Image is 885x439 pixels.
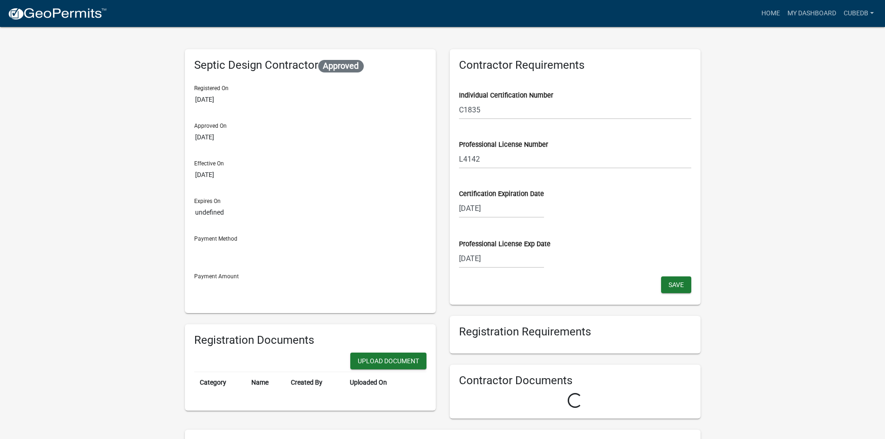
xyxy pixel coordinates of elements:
[459,374,691,387] h6: Contractor Documents
[459,325,691,339] h6: Registration Requirements
[350,353,426,372] wm-modal-confirm: New Document
[350,353,426,369] button: Upload Document
[318,60,364,72] span: Approved
[459,59,691,72] h6: Contractor Requirements
[840,5,878,22] a: CubedB
[669,281,684,288] span: Save
[344,372,411,393] th: Uploaded On
[459,191,544,197] label: Certification Expiration Date
[194,334,426,347] h6: Registration Documents
[285,372,344,393] th: Created By
[784,5,840,22] a: My Dashboard
[194,59,426,72] h6: Septic Design Contractor
[758,5,784,22] a: Home
[661,276,691,293] button: Save
[459,142,548,148] label: Professional License Number
[246,372,285,393] th: Name
[459,92,553,99] label: Individual Certification Number
[459,199,544,218] input: mm/dd/yyyy
[459,249,544,268] input: mm/dd/yyyy
[459,241,551,248] label: Professional License Exp Date
[194,372,246,393] th: Category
